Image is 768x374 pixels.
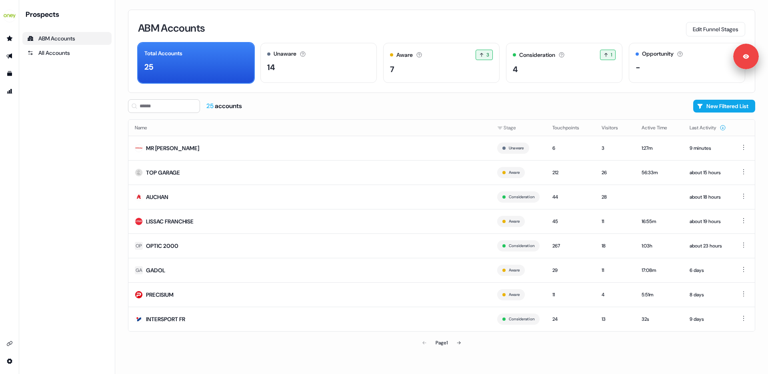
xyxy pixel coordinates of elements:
[642,50,674,58] div: Opportunity
[509,145,524,152] button: Unaware
[642,291,677,299] div: 5:51m
[146,169,180,177] div: TOP GARAGE
[3,67,16,80] a: Go to templates
[602,217,629,225] div: 11
[486,51,489,59] span: 3
[513,63,518,75] div: 4
[552,291,589,299] div: 11
[27,49,107,57] div: All Accounts
[552,169,589,177] div: 212
[206,102,215,110] span: 25
[690,121,726,135] button: Last Activity
[690,193,726,201] div: about 18 hours
[509,291,520,298] button: Aware
[509,267,520,274] button: Aware
[690,217,726,225] div: about 19 hours
[642,121,677,135] button: Active Time
[602,242,629,250] div: 18
[642,217,677,225] div: 16:55m
[509,169,520,176] button: Aware
[642,242,677,250] div: 1:03h
[22,32,112,45] a: ABM Accounts
[602,169,629,177] div: 26
[602,291,629,299] div: 4
[686,22,745,36] button: Edit Funnel Stages
[552,193,589,201] div: 44
[146,193,168,201] div: AUCHAN
[144,61,153,73] div: 25
[690,242,726,250] div: about 23 hours
[144,49,182,58] div: Total Accounts
[642,266,677,274] div: 17:08m
[690,169,726,177] div: about 15 hours
[611,51,612,59] span: 1
[693,100,755,113] button: New Filtered List
[552,121,589,135] button: Touchpoints
[146,266,165,274] div: GADOL
[138,23,205,33] h3: ABM Accounts
[509,316,534,323] button: Consideration
[602,315,629,323] div: 13
[267,61,275,73] div: 14
[3,337,16,350] a: Go to integrations
[390,63,394,75] div: 7
[552,242,589,250] div: 267
[690,266,726,274] div: 6 days
[128,120,491,136] th: Name
[690,291,726,299] div: 8 days
[146,315,185,323] div: INTERSPORT FR
[146,144,199,152] div: MR [PERSON_NAME]
[602,121,628,135] button: Visitors
[497,124,540,132] div: Stage
[552,144,589,152] div: 6
[602,266,629,274] div: 11
[552,266,589,274] div: 29
[636,61,640,73] div: -
[519,51,555,59] div: Consideration
[509,218,520,225] button: Aware
[436,339,448,347] div: Page 1
[642,144,677,152] div: 1:27m
[26,10,112,19] div: Prospects
[552,315,589,323] div: 24
[396,51,413,59] div: Aware
[602,144,629,152] div: 3
[690,144,726,152] div: 9 minutes
[146,242,178,250] div: OPTIC 2000
[27,34,107,42] div: ABM Accounts
[602,193,629,201] div: 28
[206,102,242,111] div: accounts
[146,217,194,225] div: LISSAC FRANCHISE
[3,85,16,98] a: Go to attribution
[22,46,112,59] a: All accounts
[642,169,677,177] div: 56:33m
[509,193,534,201] button: Consideration
[136,242,142,250] div: OP
[3,355,16,368] a: Go to integrations
[274,50,296,58] div: Unaware
[509,242,534,249] button: Consideration
[552,217,589,225] div: 45
[3,32,16,45] a: Go to prospects
[690,315,726,323] div: 9 days
[136,266,142,274] div: GA
[3,50,16,62] a: Go to outbound experience
[642,315,677,323] div: 32s
[146,291,174,299] div: PRECISIUM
